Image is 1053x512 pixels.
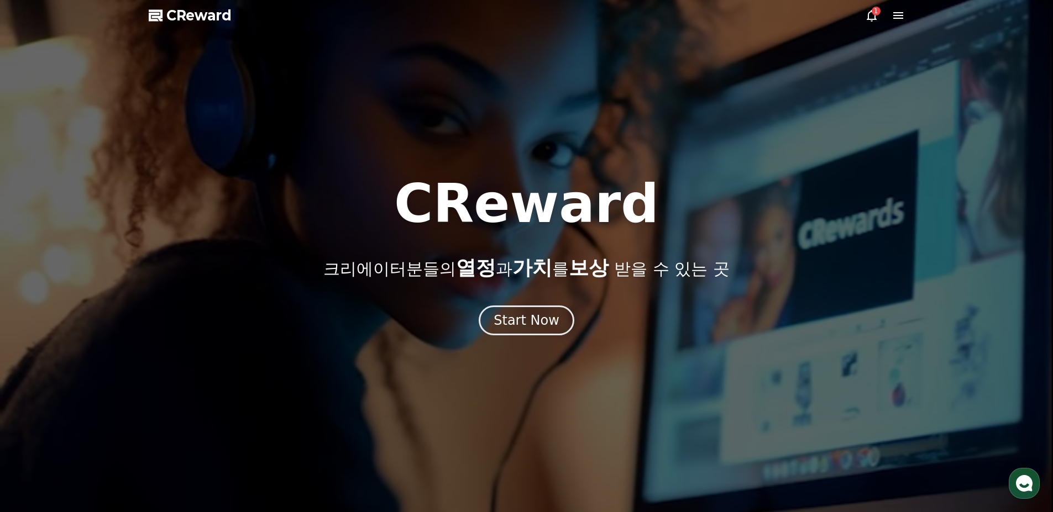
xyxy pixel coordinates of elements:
p: 크리에이터분들의 과 를 받을 수 있는 곳 [323,257,729,279]
h1: CReward [394,177,659,230]
a: 대화 [73,350,143,378]
a: Start Now [479,316,574,327]
span: 설정 [171,367,184,376]
span: 홈 [35,367,41,376]
a: 홈 [3,350,73,378]
div: Start Now [494,312,559,329]
button: Start Now [479,305,574,335]
a: 1 [865,9,878,22]
span: 열정 [456,256,496,279]
span: CReward [166,7,232,24]
span: 보상 [569,256,609,279]
a: 설정 [143,350,212,378]
div: 1 [872,7,881,15]
a: CReward [149,7,232,24]
span: 대화 [101,367,114,376]
span: 가치 [512,256,552,279]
